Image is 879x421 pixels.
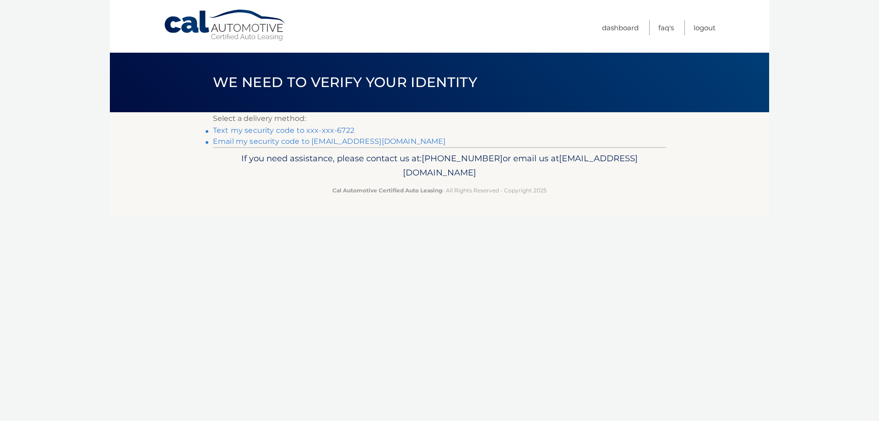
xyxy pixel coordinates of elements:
a: Dashboard [602,20,639,35]
span: We need to verify your identity [213,74,477,91]
a: Email my security code to [EMAIL_ADDRESS][DOMAIN_NAME] [213,137,446,146]
strong: Cal Automotive Certified Auto Leasing [332,187,442,194]
p: If you need assistance, please contact us at: or email us at [219,151,660,180]
a: Logout [694,20,716,35]
a: Text my security code to xxx-xxx-6722 [213,126,354,135]
p: - All Rights Reserved - Copyright 2025 [219,186,660,195]
span: [PHONE_NUMBER] [422,153,503,164]
p: Select a delivery method: [213,112,666,125]
a: FAQ's [658,20,674,35]
a: Cal Automotive [163,9,287,42]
